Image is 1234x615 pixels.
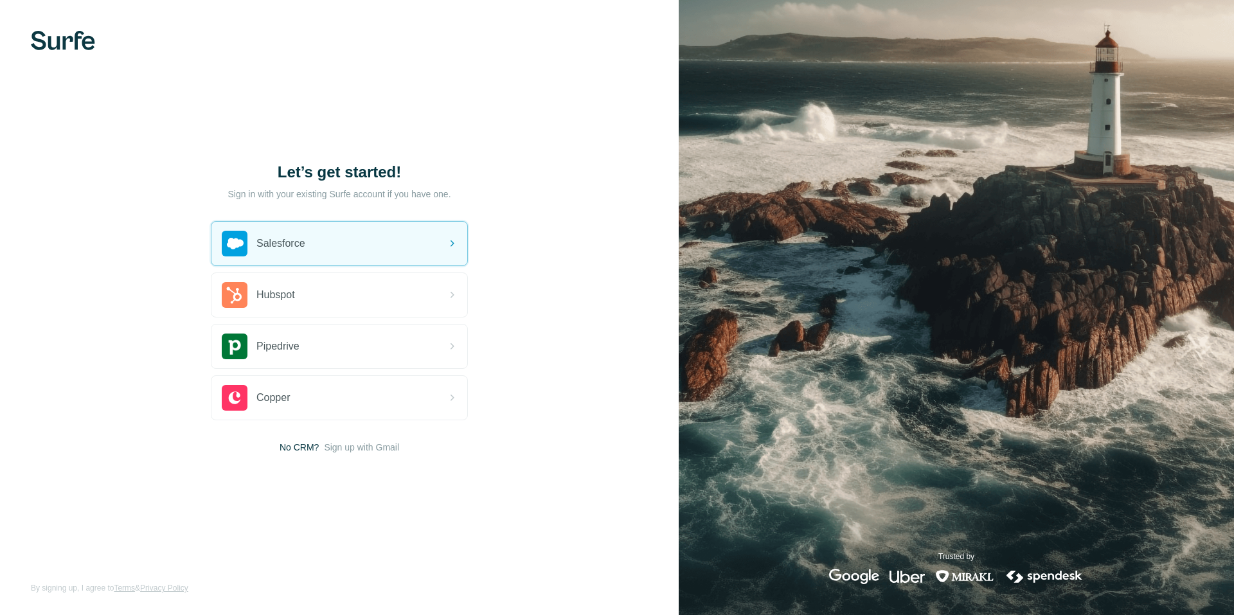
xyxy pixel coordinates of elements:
[256,339,300,354] span: Pipedrive
[935,569,994,584] img: mirakl's logo
[222,385,247,411] img: copper's logo
[280,441,319,454] span: No CRM?
[256,236,305,251] span: Salesforce
[256,390,290,406] span: Copper
[31,582,188,594] span: By signing up, I agree to &
[211,162,468,183] h1: Let’s get started!
[222,334,247,359] img: pipedrive's logo
[31,31,95,50] img: Surfe's logo
[228,188,451,201] p: Sign in with your existing Surfe account if you have one.
[1005,569,1084,584] img: spendesk's logo
[222,282,247,308] img: hubspot's logo
[114,584,135,593] a: Terms
[222,231,247,256] img: salesforce's logo
[324,441,399,454] button: Sign up with Gmail
[140,584,188,593] a: Privacy Policy
[256,287,295,303] span: Hubspot
[938,551,974,562] p: Trusted by
[829,569,879,584] img: google's logo
[890,569,925,584] img: uber's logo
